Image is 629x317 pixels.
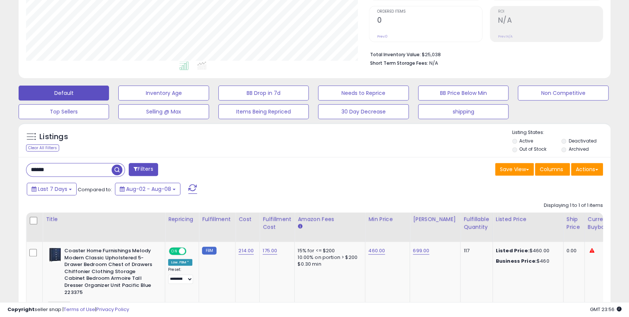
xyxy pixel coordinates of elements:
[19,86,109,100] button: Default
[96,306,129,313] a: Privacy Policy
[569,146,589,152] label: Archived
[26,144,59,151] div: Clear All Filters
[298,261,359,268] div: $0.30 min
[429,60,438,67] span: N/A
[370,60,428,66] b: Short Term Storage Fees:
[7,306,35,313] strong: Copyright
[64,306,95,313] a: Terms of Use
[496,215,560,223] div: Listed Price
[463,247,487,254] div: 117
[413,215,457,223] div: [PERSON_NAME]
[7,306,129,313] div: seller snap | |
[567,247,579,254] div: 0.00
[498,34,513,39] small: Prev: N/A
[540,166,563,173] span: Columns
[519,146,546,152] label: Out of Stock
[298,215,362,223] div: Amazon Fees
[168,259,192,266] div: Low. FBM *
[496,257,537,265] b: Business Price:
[168,215,196,223] div: Repricing
[202,247,216,254] small: FBM
[377,34,388,39] small: Prev: 0
[377,16,482,26] h2: 0
[78,186,112,193] span: Compared to:
[39,132,68,142] h5: Listings
[118,104,209,119] button: Selling @ Max
[218,104,309,119] button: Items Being Repriced
[126,185,171,193] span: Aug-02 - Aug-08
[495,163,534,176] button: Save View
[38,185,67,193] span: Last 7 Days
[496,247,530,254] b: Listed Price:
[418,104,508,119] button: shipping
[185,248,197,254] span: OFF
[168,267,193,284] div: Preset:
[590,306,622,313] span: 2025-08-16 23:56 GMT
[518,86,608,100] button: Non Competitive
[298,223,302,230] small: Amazon Fees.
[318,104,408,119] button: 30 Day Decrease
[218,86,309,100] button: BB Drop in 7d
[48,247,62,262] img: 41rmh0xTrCL._SL40_.jpg
[298,247,359,254] div: 15% for <= $200
[238,215,256,223] div: Cost
[571,163,603,176] button: Actions
[129,163,158,176] button: Filters
[588,215,626,231] div: Current Buybox Price
[263,247,277,254] a: 175.00
[498,10,603,14] span: ROI
[170,248,179,254] span: ON
[544,202,603,209] div: Displaying 1 to 1 of 1 items
[496,247,558,254] div: $460.00
[19,104,109,119] button: Top Sellers
[377,10,482,14] span: Ordered Items
[370,51,421,58] b: Total Inventory Value:
[463,215,489,231] div: Fulfillable Quantity
[118,86,209,100] button: Inventory Age
[368,247,385,254] a: 460.00
[418,86,508,100] button: BB Price Below Min
[263,215,291,231] div: Fulfillment Cost
[202,215,232,223] div: Fulfillment
[496,258,558,265] div: $460
[46,215,162,223] div: Title
[519,138,533,144] label: Active
[370,49,597,58] li: $25,038
[318,86,408,100] button: Needs to Reprice
[64,247,155,298] b: Coaster Home Furnishings Melody Modern Classic Upholstered 5-Drawer Bedroom Chest of Drawers Chif...
[512,129,610,136] p: Listing States:
[298,254,359,261] div: 10.00% on portion > $200
[413,247,429,254] a: 699.00
[115,183,180,195] button: Aug-02 - Aug-08
[535,163,570,176] button: Columns
[567,215,581,231] div: Ship Price
[368,215,407,223] div: Min Price
[498,16,603,26] h2: N/A
[27,183,77,195] button: Last 7 Days
[569,138,597,144] label: Deactivated
[238,247,254,254] a: 214.00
